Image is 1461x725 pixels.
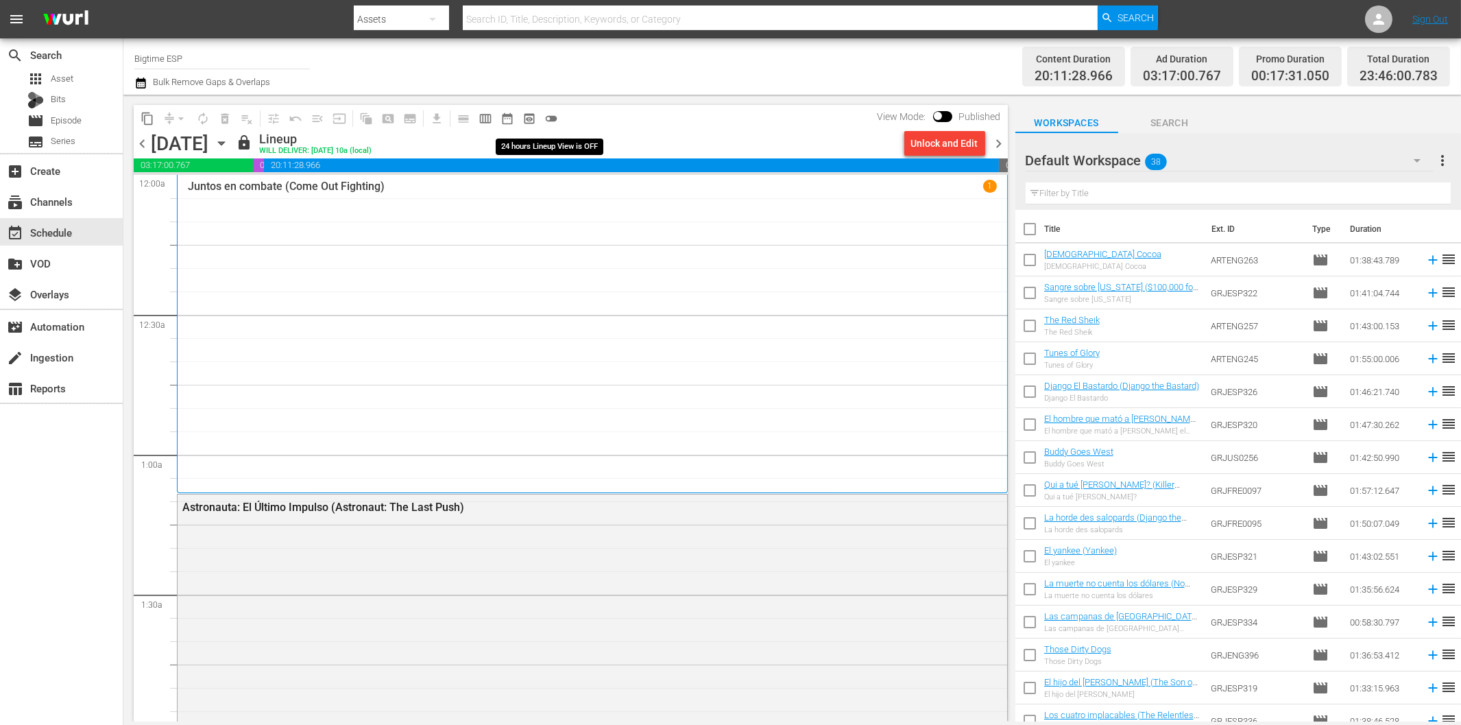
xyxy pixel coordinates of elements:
[1412,14,1448,25] a: Sign Out
[8,11,25,27] span: menu
[1205,342,1307,375] td: ARTENG245
[1203,210,1303,248] th: Ext. ID
[1015,115,1118,132] span: Workspaces
[1344,507,1420,540] td: 01:50:07.049
[1440,679,1457,696] span: reorder
[1440,350,1457,366] span: reorder
[188,180,385,193] p: Juntos en combate (Come Out Fighting)
[7,194,23,211] span: Channels
[1425,351,1440,366] svg: Add to Schedule
[1044,447,1113,457] a: Buddy Goes West
[1440,482,1457,498] span: reorder
[1205,540,1307,573] td: GRJESP321
[7,256,23,272] span: VOD
[1440,383,1457,399] span: reorder
[1440,514,1457,531] span: reorder
[1044,315,1100,325] a: The Red Sheik
[7,47,23,64] span: Search
[151,132,208,155] div: [DATE]
[1312,318,1329,334] span: Episode
[1044,282,1198,302] a: Sangre sobre [US_STATE] ($100,000 for [PERSON_NAME])
[1425,252,1440,268] svg: Add to Schedule
[1304,210,1342,248] th: Type
[1044,558,1117,567] div: El yankee
[1044,512,1187,533] a: La horde des salopards (Django the Bastard) French
[1044,578,1190,599] a: La muerte no cuenta los dólares (No Killing Without Dollars)
[1044,249,1161,259] a: [DEMOGRAPHIC_DATA] Cocoa
[1344,408,1420,441] td: 01:47:30.262
[1425,615,1440,630] svg: Add to Schedule
[1118,115,1221,132] span: Search
[1425,483,1440,498] svg: Add to Schedule
[1440,317,1457,333] span: reorder
[999,158,1007,172] span: 00:13:59.217
[911,131,978,156] div: Unlock and Edit
[7,225,23,241] span: Schedule
[264,158,999,172] span: 20:11:28.966
[522,112,536,126] span: preview_outlined
[1044,624,1200,633] div: Las campanas de [GEOGRAPHIC_DATA][PERSON_NAME]
[1434,144,1451,177] button: more_vert
[1044,545,1117,556] a: El yankee (Yankee)
[871,111,933,122] span: View Mode:
[1312,515,1329,532] span: Episode
[1205,276,1307,309] td: GRJESP322
[1044,414,1197,434] a: El hombre que mató a [PERSON_NAME] (A Few Bullets More)
[1312,482,1329,499] span: Episode
[236,134,252,151] span: lock
[1344,441,1420,474] td: 01:42:50.990
[1044,591,1200,600] div: La muerte no cuenta los dólares
[1425,516,1440,531] svg: Add to Schedule
[253,158,264,172] span: 00:17:31.050
[987,181,992,191] p: 1
[1044,262,1161,271] div: [DEMOGRAPHIC_DATA] Cocoa
[1118,5,1154,30] span: Search
[1044,361,1100,370] div: Tunes of Glory
[1360,49,1438,69] div: Total Duration
[1044,427,1200,436] div: El hombre que mató a [PERSON_NAME] el Niño
[1026,141,1434,180] div: Default Workspace
[1205,507,1307,540] td: GRJFRE0095
[141,112,154,126] span: content_copy
[1044,492,1200,501] div: Qui a tué [PERSON_NAME]?
[51,72,73,86] span: Asset
[7,381,23,397] span: Reports
[1044,690,1200,699] div: El hijo del [PERSON_NAME]
[1342,210,1424,248] th: Duration
[1344,573,1420,606] td: 01:35:56.624
[1312,449,1329,466] span: Episode
[1344,342,1420,375] td: 01:55:00.006
[1425,549,1440,564] svg: Add to Schedule
[1044,644,1111,654] a: Those Dirty Dogs
[7,287,23,303] span: Overlays
[7,319,23,335] span: Automation
[1425,318,1440,333] svg: Add to Schedule
[328,108,350,130] span: Update Metadata from Key Asset
[1434,152,1451,169] span: more_vert
[1044,611,1199,642] a: Las campanas de [GEOGRAPHIC_DATA][PERSON_NAME] (Bells of [GEOGRAPHIC_DATA][PERSON_NAME])
[1044,295,1200,304] div: Sangre sobre [US_STATE]
[479,112,492,126] span: calendar_view_week_outlined
[1044,210,1204,248] th: Title
[1145,147,1167,176] span: 38
[27,134,44,150] span: Series
[136,108,158,130] span: Copy Lineup
[1344,474,1420,507] td: 01:57:12.647
[1205,606,1307,639] td: GRJESP334
[1344,639,1420,671] td: 01:36:53.412
[1143,69,1221,84] span: 03:17:00.767
[1205,309,1307,342] td: ARTENG257
[1312,614,1329,630] span: Episode
[27,112,44,129] span: Episode
[259,132,372,147] div: Lineup
[259,147,372,156] div: WILL DELIVER: [DATE] 10a (local)
[1425,285,1440,300] svg: Add to Schedule
[1205,375,1307,408] td: GRJESP326
[134,158,253,172] span: 03:17:00.767
[1205,243,1307,276] td: ARTENG263
[1205,408,1307,441] td: GRJESP320
[1425,582,1440,597] svg: Add to Schedule
[1205,671,1307,704] td: GRJESP319
[1440,416,1457,432] span: reorder
[1312,581,1329,597] span: Episode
